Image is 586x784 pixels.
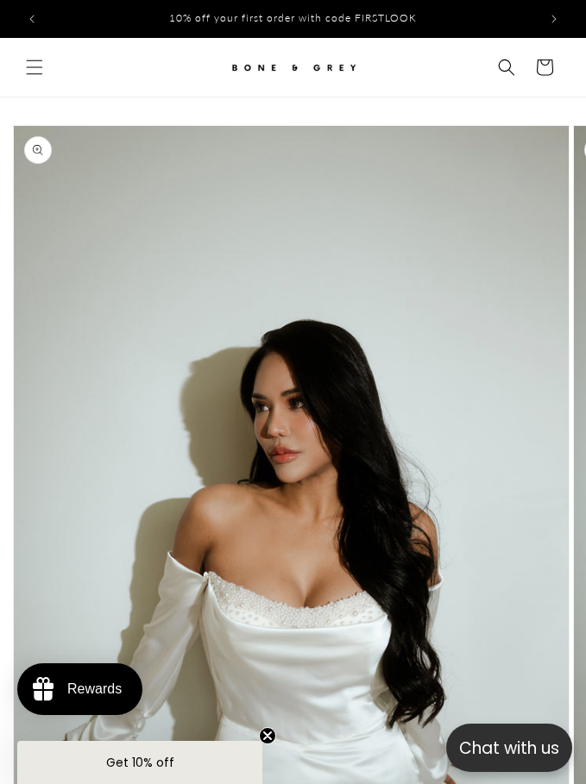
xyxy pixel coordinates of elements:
[169,11,417,24] span: 10% off your first order with code FIRSTLOOK
[200,47,386,88] a: Bone and Grey Bridal
[51,3,535,35] div: Announcement
[229,53,358,82] img: Bone and Grey Bridal
[51,3,535,35] div: 1 of 3
[488,48,526,86] summary: Search
[17,741,262,784] div: Get 10% offClose teaser
[259,727,276,744] button: Close teaser
[446,736,572,761] p: Chat with us
[106,754,174,771] span: Get 10% off
[67,681,122,697] div: Rewards
[446,724,572,772] button: Open chatbox
[16,48,54,86] summary: Menu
